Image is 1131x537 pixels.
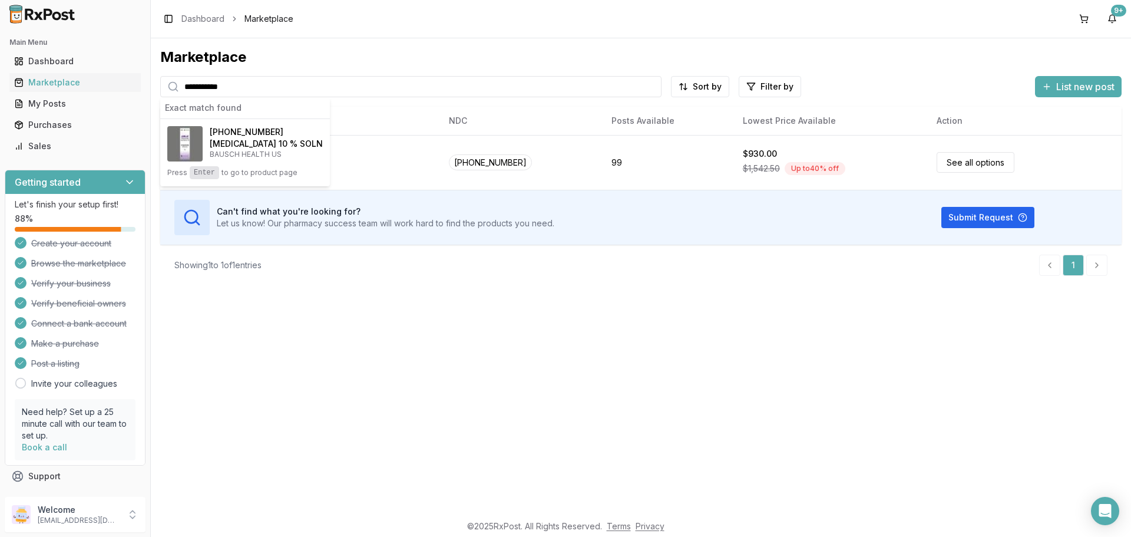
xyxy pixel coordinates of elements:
[31,358,80,370] span: Post a listing
[5,137,145,156] button: Sales
[244,13,293,25] span: Marketplace
[937,152,1014,173] a: See all options
[160,97,330,119] div: Exact match found
[14,140,136,152] div: Sales
[31,258,126,269] span: Browse the marketplace
[5,487,145,508] button: Feedback
[15,199,135,210] p: Let's finish your setup first!
[602,135,733,190] td: 99
[9,51,141,72] a: Dashboard
[671,76,729,97] button: Sort by
[5,94,145,113] button: My Posts
[15,175,81,189] h3: Getting started
[210,138,323,150] h4: [MEDICAL_DATA] 10 % SOLN
[217,206,554,218] h3: Can't find what you're looking for?
[9,136,141,157] a: Sales
[181,13,224,25] a: Dashboard
[15,213,33,225] span: 88 %
[1103,9,1122,28] button: 9+
[28,492,68,503] span: Feedback
[31,278,111,289] span: Verify your business
[743,163,780,174] span: $1,542.50
[5,52,145,71] button: Dashboard
[31,318,127,330] span: Connect a bank account
[602,107,733,135] th: Posts Available
[5,116,145,134] button: Purchases
[210,150,323,159] p: BAUSCH HEALTH US
[760,81,793,93] span: Filter by
[167,126,203,162] img: Jublia 10 % SOLN
[1063,255,1084,276] a: 1
[607,521,631,531] a: Terms
[38,504,120,516] p: Welcome
[14,119,136,131] div: Purchases
[31,238,111,249] span: Create your account
[190,166,219,179] kbd: Enter
[5,73,145,92] button: Marketplace
[739,76,801,97] button: Filter by
[221,168,297,177] span: to go to product page
[174,259,262,271] div: Showing 1 to 1 of 1 entries
[38,516,120,525] p: [EMAIL_ADDRESS][DOMAIN_NAME]
[785,162,845,175] div: Up to 40 % off
[1111,5,1126,17] div: 9+
[9,93,141,114] a: My Posts
[1056,80,1115,94] span: List new post
[167,168,187,177] span: Press
[14,55,136,67] div: Dashboard
[31,338,99,350] span: Make a purchase
[9,114,141,136] a: Purchases
[31,298,126,309] span: Verify beneficial owners
[181,13,293,25] nav: breadcrumb
[743,148,777,160] div: $930.00
[733,107,928,135] th: Lowest Price Available
[5,5,80,24] img: RxPost Logo
[210,126,283,138] span: [PHONE_NUMBER]
[927,107,1122,135] th: Action
[449,154,532,170] span: [PHONE_NUMBER]
[5,466,145,487] button: Support
[1035,82,1122,94] a: List new post
[941,207,1034,228] button: Submit Request
[160,119,330,186] button: Jublia 10 % SOLN[PHONE_NUMBER][MEDICAL_DATA] 10 % SOLNBAUSCH HEALTH USPressEnterto go to product ...
[14,98,136,110] div: My Posts
[9,72,141,93] a: Marketplace
[12,505,31,524] img: User avatar
[160,48,1122,67] div: Marketplace
[22,442,67,452] a: Book a call
[22,406,128,442] p: Need help? Set up a 25 minute call with our team to set up.
[1039,255,1107,276] nav: pagination
[1091,497,1119,525] div: Open Intercom Messenger
[9,38,141,47] h2: Main Menu
[693,81,722,93] span: Sort by
[14,77,136,88] div: Marketplace
[439,107,603,135] th: NDC
[217,218,554,229] p: Let us know! Our pharmacy success team will work hard to find the products you need.
[636,521,664,531] a: Privacy
[1035,76,1122,97] button: List new post
[31,378,117,390] a: Invite your colleagues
